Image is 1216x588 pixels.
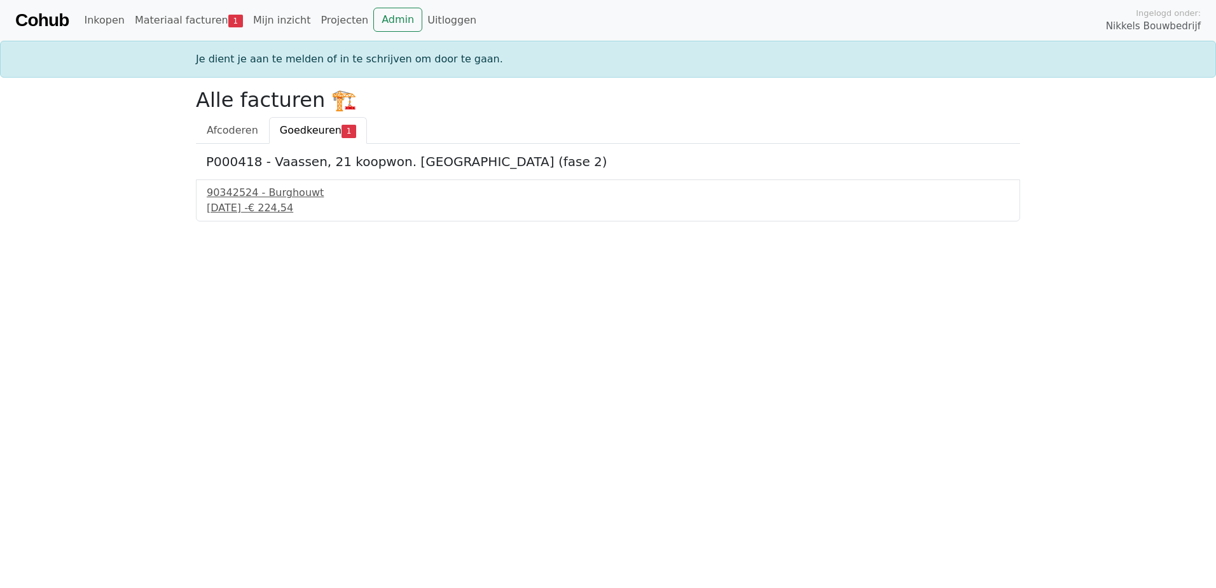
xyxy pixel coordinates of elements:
a: Goedkeuren1 [269,117,367,144]
span: Ingelogd onder: [1136,7,1201,19]
a: Materiaal facturen1 [130,8,248,33]
h5: P000418 - Vaassen, 21 koopwon. [GEOGRAPHIC_DATA] (fase 2) [206,154,1010,169]
a: Afcoderen [196,117,269,144]
span: Afcoderen [207,124,258,136]
div: [DATE] - [207,200,1009,216]
a: Projecten [315,8,373,33]
h2: Alle facturen 🏗️ [196,88,1020,112]
span: € 224,54 [248,202,293,214]
span: 1 [342,125,356,137]
a: Inkopen [79,8,129,33]
a: Cohub [15,5,69,36]
a: Admin [373,8,422,32]
a: Mijn inzicht [248,8,316,33]
div: Je dient je aan te melden of in te schrijven om door te gaan. [188,52,1028,67]
div: 90342524 - Burghouwt [207,185,1009,200]
span: 1 [228,15,243,27]
span: Nikkels Bouwbedrijf [1106,19,1201,34]
span: Goedkeuren [280,124,342,136]
a: Uitloggen [422,8,481,33]
a: 90342524 - Burghouwt[DATE] -€ 224,54 [207,185,1009,216]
